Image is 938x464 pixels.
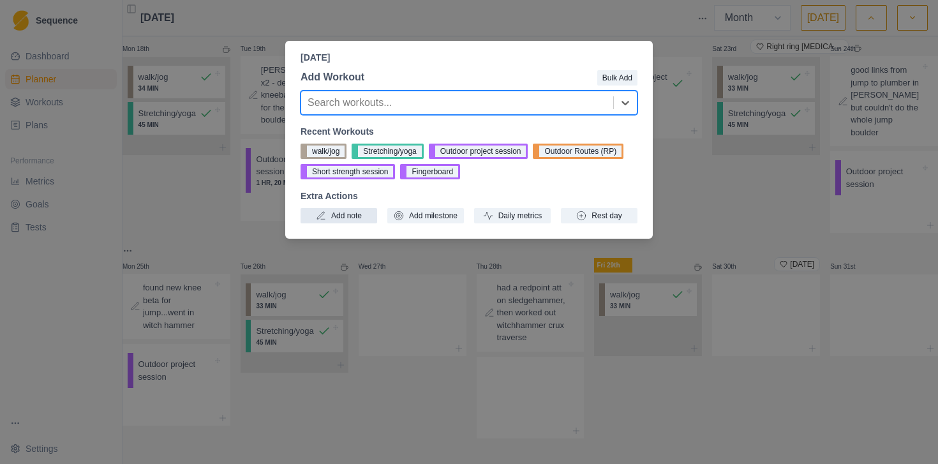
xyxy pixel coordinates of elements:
button: Rest day [561,208,637,223]
p: Recent Workouts [301,125,637,138]
p: Add Workout [301,70,364,85]
p: [DATE] [301,51,637,64]
button: Add milestone [387,208,464,223]
button: Outdoor Routes (RP) [533,144,623,159]
button: Fingerboard [400,164,460,179]
button: Daily metrics [474,208,551,223]
button: Bulk Add [597,70,637,86]
button: Add note [301,208,377,223]
button: walk/jog [301,144,346,159]
button: Outdoor project session [429,144,528,159]
button: Stretching/yoga [352,144,423,159]
p: Extra Actions [301,190,637,203]
button: Short strength session [301,164,395,179]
